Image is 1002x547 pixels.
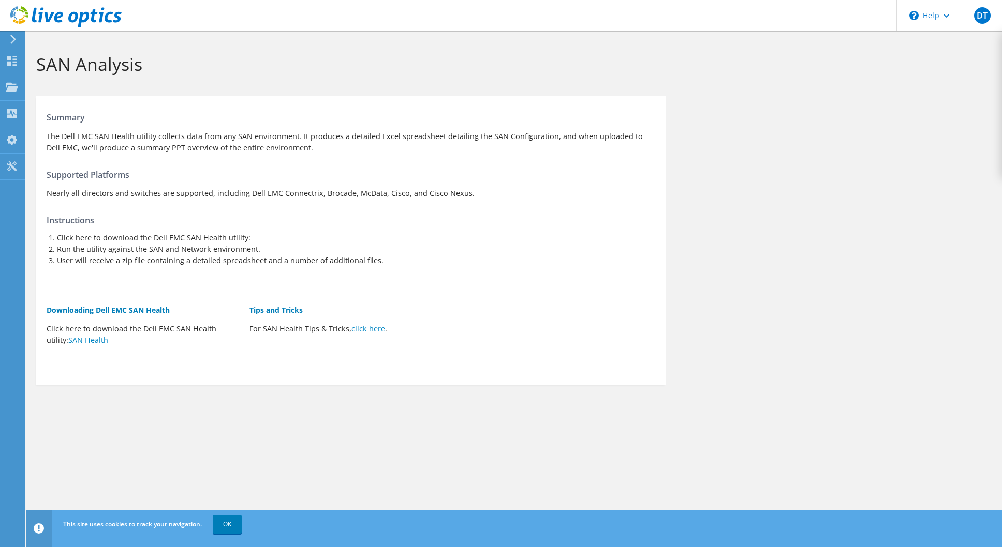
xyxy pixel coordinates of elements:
li: Click here to download the Dell EMC SAN Health utility: [57,232,656,244]
li: Run the utility against the SAN and Network environment. [57,244,656,255]
h1: SAN Analysis [36,53,986,75]
span: This site uses cookies to track your navigation. [63,520,202,528]
svg: \n [909,11,919,20]
p: For SAN Health Tips & Tricks, . [249,323,442,335]
h4: Summary [47,112,656,123]
a: OK [213,515,242,534]
p: Click here to download the Dell EMC SAN Health utility: [47,323,239,346]
li: User will receive a zip file containing a detailed spreadsheet and a number of additional files. [57,255,656,266]
p: The Dell EMC SAN Health utility collects data from any SAN environment. It produces a detailed Ex... [47,131,656,154]
h4: Instructions [47,215,656,226]
span: DT [974,7,991,24]
h4: Supported Platforms [47,169,656,180]
a: SAN Health [68,335,108,345]
h5: Tips and Tricks [249,305,442,316]
p: Nearly all directors and switches are supported, including Dell EMC Connectrix, Brocade, McData, ... [47,188,656,199]
a: click here [351,324,385,333]
h5: Downloading Dell EMC SAN Health [47,305,239,316]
